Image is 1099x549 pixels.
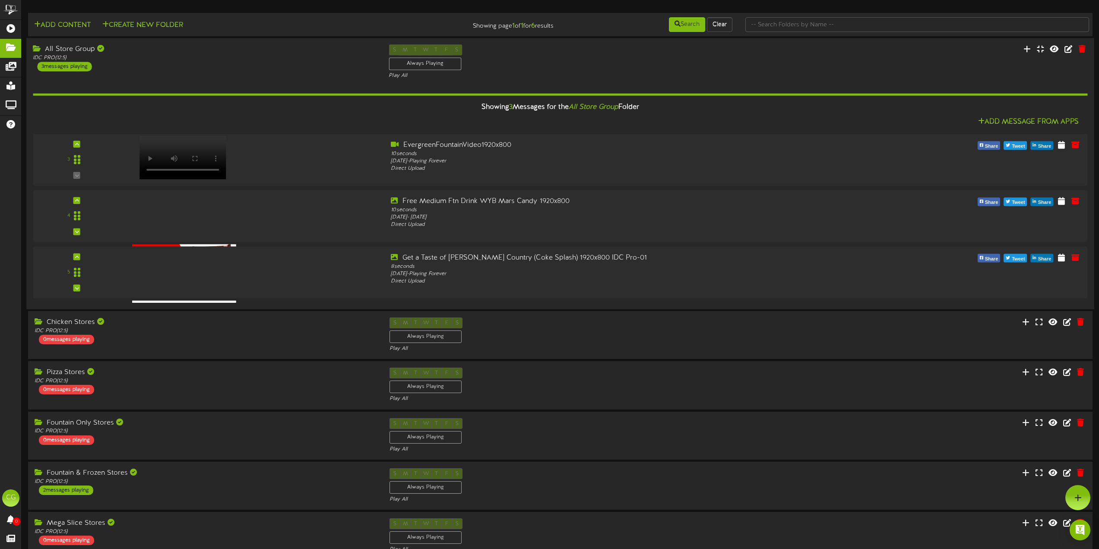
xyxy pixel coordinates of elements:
[35,518,377,528] div: Mega Slice Stores
[978,197,1001,206] button: Share
[35,327,377,335] div: IDC PRO ( 12:5 )
[390,431,462,444] div: Always Playing
[391,253,817,263] div: Get a Taste of [PERSON_NAME] Country (Coke Splash) 1920x800 IDC Pro-01
[39,536,94,545] div: 0 messages playing
[1031,197,1054,206] button: Share
[1004,254,1027,263] button: Tweet
[390,381,462,393] div: Always Playing
[1031,254,1054,263] button: Share
[35,428,377,435] div: IDC PRO ( 12:5 )
[1036,198,1053,207] span: Share
[391,206,817,214] div: 10 seconds
[32,20,93,31] button: Add Content
[391,263,817,270] div: 8 seconds
[391,165,817,172] div: Direct Upload
[37,62,92,71] div: 3 messages playing
[1010,198,1026,207] span: Tweet
[33,44,376,54] div: All Store Group
[35,378,377,385] div: IDC PRO ( 12:5 )
[569,103,618,111] i: All Store Group
[1010,254,1026,264] span: Tweet
[1070,520,1090,540] div: Open Intercom Messenger
[391,270,817,278] div: [DATE] - Playing Forever
[391,140,817,150] div: EvergreenFountainVideo1920x800
[978,141,1001,150] button: Share
[35,478,377,486] div: IDC PRO ( 12:5 )
[390,481,462,494] div: Always Playing
[707,17,732,32] button: Clear
[391,221,817,228] div: Direct Upload
[1036,254,1053,264] span: Share
[390,345,732,352] div: Play All
[531,22,535,30] strong: 6
[390,446,732,453] div: Play All
[390,330,462,343] div: Always Playing
[745,17,1089,32] input: -- Search Folders by Name --
[33,54,376,62] div: IDC PRO ( 12:5 )
[132,301,236,344] img: 4ccc528e-76cc-4eb8-a856-ada614115419.jpg
[983,198,1000,207] span: Share
[39,435,94,445] div: 0 messages playing
[390,531,462,544] div: Always Playing
[1036,142,1053,151] span: Share
[35,317,377,327] div: Chicken Stores
[35,528,377,536] div: IDC PRO ( 12:5 )
[1004,141,1027,150] button: Tweet
[512,22,515,30] strong: 1
[35,468,377,478] div: Fountain & Frozen Stores
[391,150,817,158] div: 10 seconds
[1010,142,1026,151] span: Tweet
[35,368,377,378] div: Pizza Stores
[391,158,817,165] div: [DATE] - Playing Forever
[1031,141,1054,150] button: Share
[390,395,732,403] div: Play All
[521,22,523,30] strong: 1
[391,197,817,206] div: Free Medium Ftn Drink WYB Mars Candy 1920x800
[390,496,732,503] div: Play All
[132,244,236,287] img: d832a305-db1f-45d2-aa52-74cad1b54ed0.png
[39,385,94,394] div: 0 messages playing
[2,489,19,507] div: CG
[100,20,186,31] button: Create New Folder
[975,117,1081,127] button: Add Message From Apps
[35,418,377,428] div: Fountain Only Stores
[391,278,817,285] div: Direct Upload
[978,254,1001,263] button: Share
[669,17,705,32] button: Search
[983,254,1000,264] span: Share
[382,16,560,31] div: Showing page of for results
[1004,197,1027,206] button: Tweet
[391,214,817,221] div: [DATE] - [DATE]
[26,98,1094,117] div: Showing Messages for the Folder
[509,103,513,111] span: 3
[983,142,1000,151] span: Share
[39,335,94,344] div: 0 messages playing
[13,517,20,526] span: 0
[39,486,93,495] div: 2 messages playing
[389,72,732,79] div: Play All
[389,57,461,70] div: Always Playing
